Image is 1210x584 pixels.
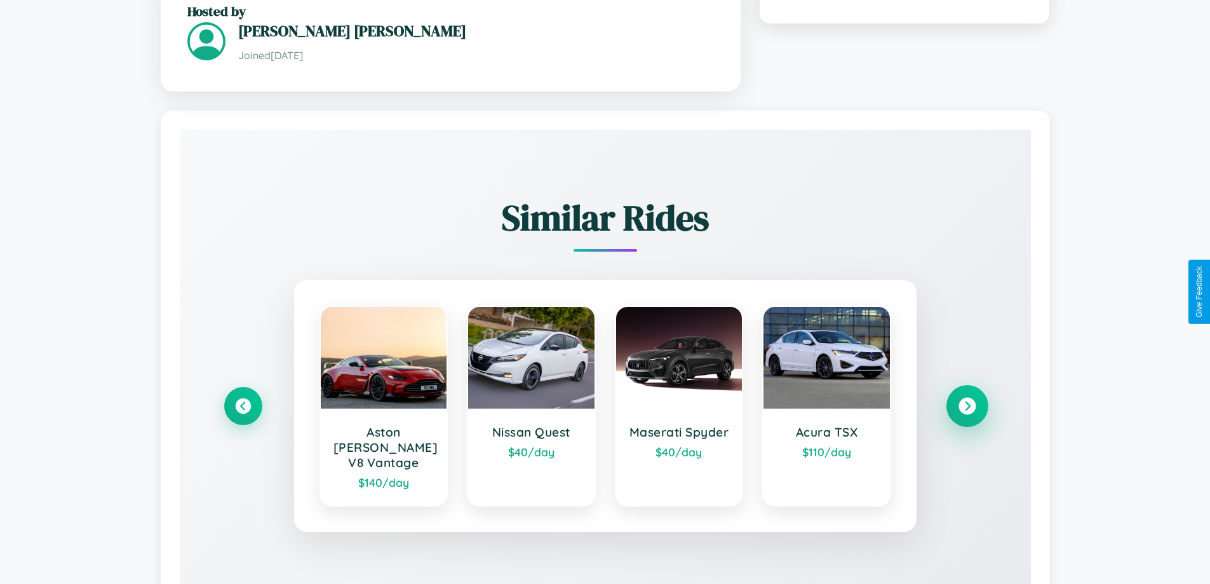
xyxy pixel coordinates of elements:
h2: Similar Rides [224,193,986,242]
p: Joined [DATE] [238,46,714,65]
div: $ 40 /day [629,445,730,459]
a: Acura TSX$110/day [762,306,891,506]
a: Aston [PERSON_NAME] V8 Vantage$140/day [319,306,448,506]
div: $ 140 /day [333,475,434,489]
h3: [PERSON_NAME] [PERSON_NAME] [238,20,714,41]
h3: Maserati Spyder [629,424,730,440]
h2: Hosted by [187,2,714,20]
a: Nissan Quest$40/day [467,306,596,506]
h3: Aston [PERSON_NAME] V8 Vantage [333,424,434,470]
a: Maserati Spyder$40/day [615,306,744,506]
h3: Nissan Quest [481,424,582,440]
div: $ 110 /day [776,445,877,459]
div: $ 40 /day [481,445,582,459]
h3: Acura TSX [776,424,877,440]
div: Give Feedback [1195,266,1204,318]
